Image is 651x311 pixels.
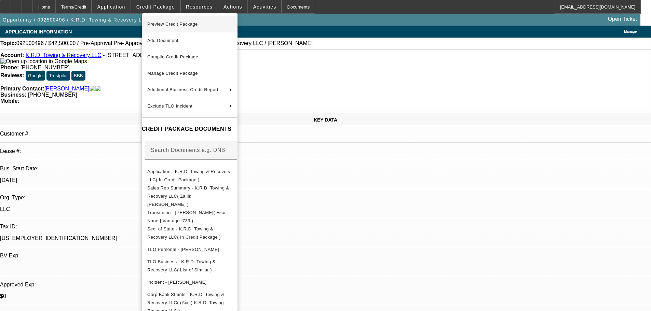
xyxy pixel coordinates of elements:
[147,103,192,109] span: Exclude TLO Incident
[142,184,238,209] button: Sales Rep Summary - K.R.D. Towing & Recovery LLC( Zallik, Asher )
[147,38,178,43] span: Add Document
[147,169,231,182] span: Application - K.R.D. Towing & Recovery LLC( In Credit Package )
[142,258,238,274] button: TLO Business - K.R.D. Towing & Recovery LLC( List of Similar )
[142,168,238,184] button: Application - K.R.D. Towing & Recovery LLC( In Credit Package )
[147,22,198,27] span: Preview Credit Package
[147,210,227,223] span: Transunion - [PERSON_NAME]( Fico: None | Vantage :739 )
[142,274,238,291] button: Incident - Mobley, Jessica
[142,209,238,225] button: Transunion - Mobley, Jessica( Fico: None | Vantage :739 )
[142,125,238,133] h4: CREDIT PACKAGE DOCUMENTS
[147,71,198,76] span: Manage Credit Package
[147,226,221,240] span: Sec. of State - K.R.D. Towing & Recovery LLC( In Credit Package )
[147,280,207,285] span: Incident - [PERSON_NAME]
[147,54,198,59] span: Compile Credit Package
[142,241,238,258] button: TLO Personal - Mobley, Jessica
[147,259,216,272] span: TLO Business - K.R.D. Towing & Recovery LLC( List of Similar )
[147,185,229,207] span: Sales Rep Summary - K.R.D. Towing & Recovery LLC( Zallik, [PERSON_NAME] )
[142,225,238,241] button: Sec. of State - K.R.D. Towing & Recovery LLC( In Credit Package )
[147,87,218,92] span: Additional Business Credit Report
[151,147,225,153] mat-label: Search Documents e.g. DNB
[147,247,219,252] span: TLO Personal - [PERSON_NAME]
